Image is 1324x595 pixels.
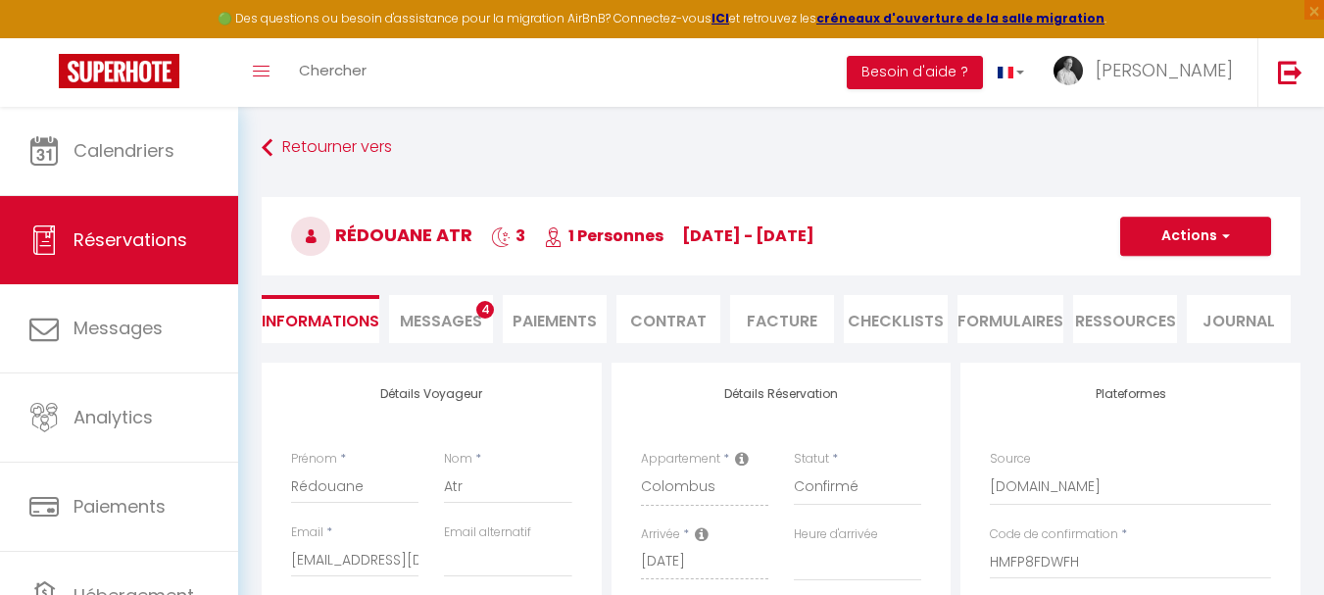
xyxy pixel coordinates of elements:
[844,295,948,343] li: CHECKLISTS
[641,387,922,401] h4: Détails Réservation
[682,224,814,247] span: [DATE] - [DATE]
[847,56,983,89] button: Besoin d'aide ?
[616,295,720,343] li: Contrat
[641,525,680,544] label: Arrivée
[444,450,472,469] label: Nom
[444,523,531,542] label: Email alternatif
[291,387,572,401] h4: Détails Voyageur
[74,316,163,340] span: Messages
[794,450,829,469] label: Statut
[291,523,323,542] label: Email
[284,38,381,107] a: Chercher
[74,138,174,163] span: Calendriers
[1096,58,1233,82] span: [PERSON_NAME]
[16,8,74,67] button: Ouvrir le widget de chat LiveChat
[1278,60,1302,84] img: logout
[1073,295,1177,343] li: Ressources
[1120,217,1271,256] button: Actions
[503,295,607,343] li: Paiements
[74,405,153,429] span: Analytics
[730,295,834,343] li: Facture
[476,301,494,319] span: 4
[291,450,337,469] label: Prénom
[262,130,1300,166] a: Retourner vers
[299,60,367,80] span: Chercher
[957,295,1063,343] li: FORMULAIRES
[291,223,472,247] span: Rédouane Atr
[711,10,729,26] a: ICI
[990,387,1271,401] h4: Plateformes
[794,525,878,544] label: Heure d'arrivée
[74,494,166,519] span: Paiements
[816,10,1104,26] a: créneaux d'ouverture de la salle migration
[1039,38,1257,107] a: ... [PERSON_NAME]
[74,227,187,252] span: Réservations
[1054,56,1083,85] img: ...
[990,450,1031,469] label: Source
[544,224,663,247] span: 1 Personnes
[59,54,179,88] img: Super Booking
[641,450,720,469] label: Appartement
[491,224,525,247] span: 3
[1187,295,1291,343] li: Journal
[990,525,1118,544] label: Code de confirmation
[262,295,379,343] li: Informations
[400,310,482,332] span: Messages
